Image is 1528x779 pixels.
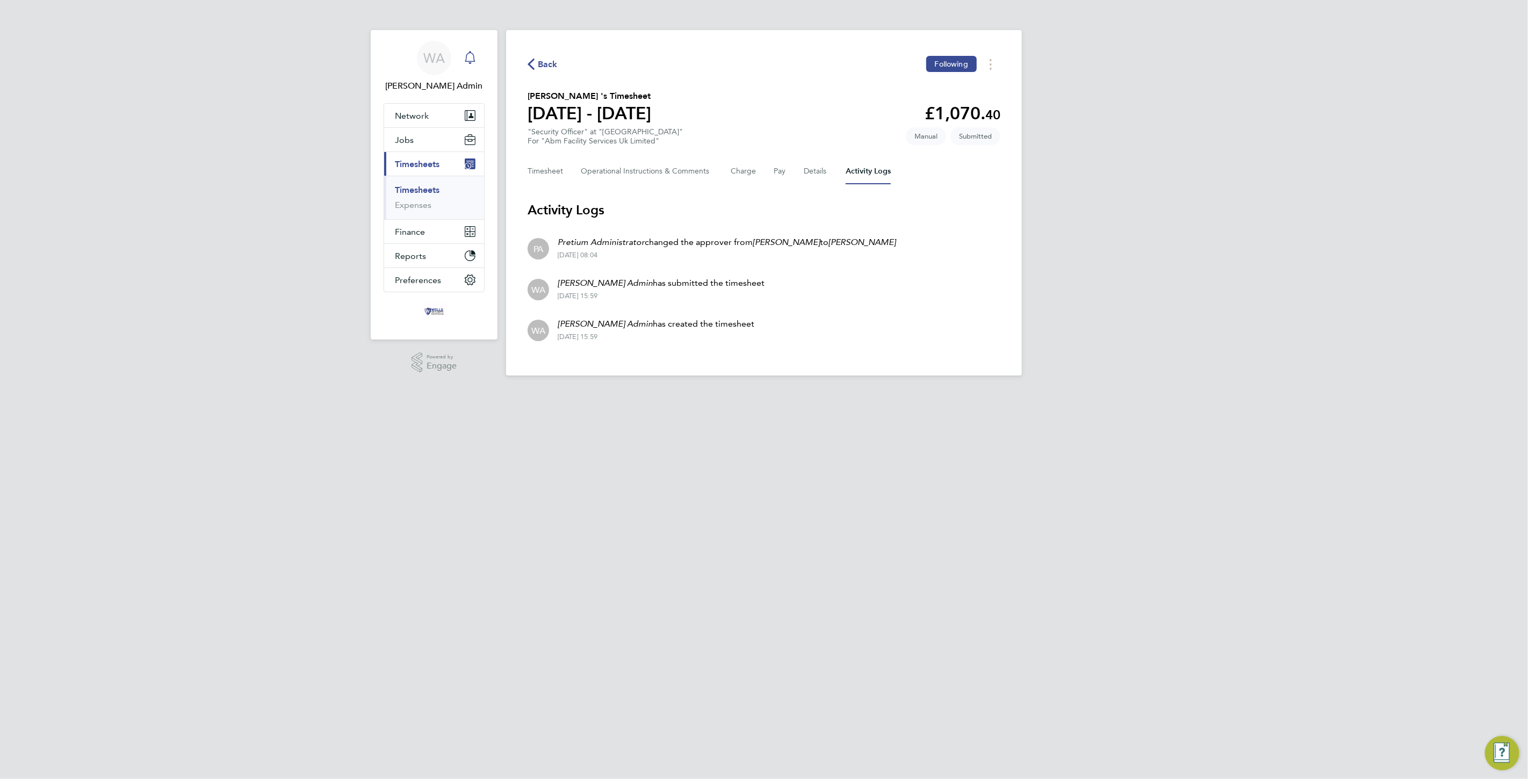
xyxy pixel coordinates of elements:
app-decimal: £1,070. [925,103,1000,124]
em: [PERSON_NAME] [828,237,896,247]
span: 40 [985,107,1000,122]
h3: Activity Logs [528,201,1000,219]
span: Powered by [427,352,457,362]
button: Timesheets [384,152,484,176]
a: Powered byEngage [412,352,457,373]
span: WA [423,51,445,65]
div: "Security Officer" at "[GEOGRAPHIC_DATA]" [528,127,683,146]
em: [PERSON_NAME] Admin [558,319,653,329]
span: Timesheets [395,159,439,169]
span: WA [531,324,545,336]
button: Following [926,56,977,72]
div: [DATE] 15:59 [558,292,765,300]
button: Operational Instructions & Comments [581,158,713,184]
span: This timesheet is Submitted. [950,127,1000,145]
span: Wills Admin [384,80,485,92]
button: Timesheets Menu [981,56,1000,73]
div: Timesheets [384,176,484,219]
button: Charge [731,158,756,184]
button: Back [528,57,558,71]
button: Finance [384,220,484,243]
span: Finance [395,227,425,237]
div: Wills Admin [528,279,549,300]
div: For "Abm Facility Services Uk Limited" [528,136,683,146]
em: [PERSON_NAME] Admin [558,278,653,288]
div: Pretium Administrator [528,238,549,259]
p: changed the approver from to [558,236,896,249]
button: Timesheet [528,158,564,184]
button: Network [384,104,484,127]
span: Preferences [395,275,441,285]
span: PA [534,243,543,255]
nav: Main navigation [371,30,498,340]
a: Timesheets [395,185,439,195]
h2: [PERSON_NAME] 's Timesheet [528,90,651,103]
button: Preferences [384,268,484,292]
a: WA[PERSON_NAME] Admin [384,41,485,92]
button: Engage Resource Center [1485,736,1519,770]
span: Reports [395,251,426,261]
div: Wills Admin [528,320,549,341]
span: Following [935,59,968,69]
button: Jobs [384,128,484,152]
span: Network [395,111,429,121]
span: This timesheet was manually created. [906,127,946,145]
div: [DATE] 08:04 [558,251,896,259]
em: Pretium Administrator [558,237,645,247]
span: Jobs [395,135,414,145]
a: Expenses [395,200,431,210]
span: Engage [427,362,457,371]
em: [PERSON_NAME] [753,237,820,247]
p: has submitted the timesheet [558,277,765,290]
a: Go to home page [384,303,485,320]
button: Reports [384,244,484,268]
p: has created the timesheet [558,318,754,330]
div: [DATE] 15:59 [558,333,754,341]
h1: [DATE] - [DATE] [528,103,651,124]
button: Details [804,158,828,184]
span: Back [538,58,558,71]
button: Pay [774,158,787,184]
button: Activity Logs [846,158,891,184]
span: WA [531,284,545,295]
img: wills-security-logo-retina.png [421,303,447,320]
